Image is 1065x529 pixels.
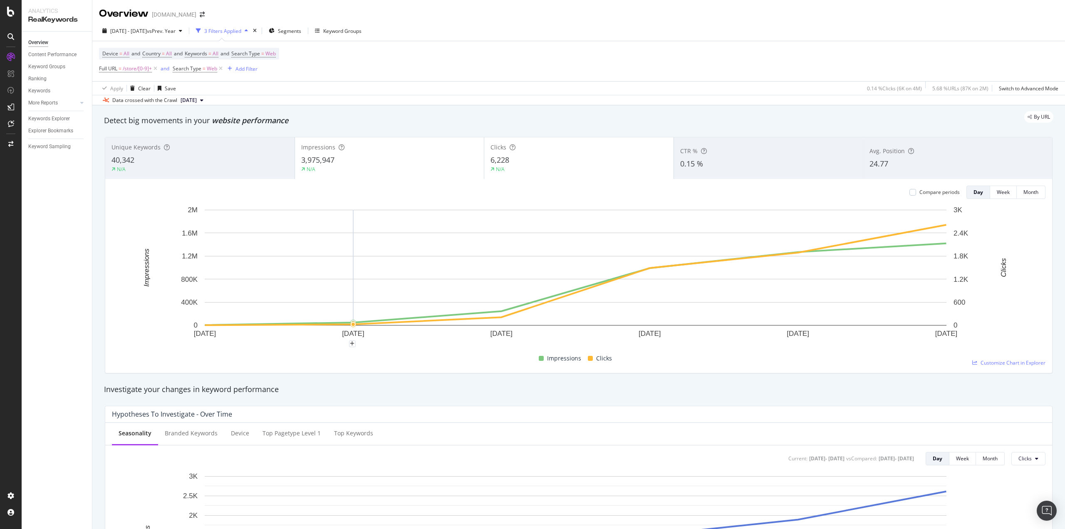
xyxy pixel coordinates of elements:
button: Keyword Groups [312,24,365,37]
div: 3 Filters Applied [204,27,241,35]
text: 0 [954,321,957,329]
div: Keyword Groups [28,62,65,71]
div: Branded Keywords [165,429,218,437]
div: Keyword Groups [323,27,362,35]
div: [DOMAIN_NAME] [152,10,196,19]
div: N/A [117,166,126,173]
text: [DATE] [639,330,661,338]
a: Customize Chart in Explorer [972,359,1045,366]
button: and [161,65,169,72]
button: Apply [99,82,123,95]
div: Add Filter [235,65,258,72]
div: N/A [307,166,315,173]
div: and [161,65,169,72]
text: 1.6M [182,229,198,237]
span: Country [142,50,161,57]
span: 24.77 [869,159,888,169]
button: Week [990,186,1017,199]
div: Device [231,429,249,437]
div: times [251,27,258,35]
div: Keywords [28,87,50,95]
div: Keywords Explorer [28,114,70,123]
span: = [261,50,264,57]
text: 2.5K [183,492,198,500]
span: Unique Keywords [111,143,161,151]
div: legacy label [1024,111,1053,123]
button: Month [1017,186,1045,199]
div: Month [983,455,998,462]
text: 3K [189,472,198,480]
span: [DATE] - [DATE] [110,27,147,35]
button: Day [966,186,990,199]
span: Device [102,50,118,57]
div: Week [997,189,1010,196]
div: Week [956,455,969,462]
div: Overview [99,7,149,21]
text: 2M [188,206,198,214]
button: Week [949,452,976,465]
div: Explorer Bookmarks [28,127,73,135]
text: [DATE] [490,330,513,338]
svg: A chart. [112,206,1039,350]
div: vs Compared : [846,455,877,462]
text: 400K [181,298,198,306]
a: Content Performance [28,50,86,59]
div: Open Intercom Messenger [1037,501,1057,521]
button: Month [976,452,1005,465]
text: 3K [954,206,962,214]
div: 5.68 % URLs ( 87K on 2M ) [932,85,988,92]
div: More Reports [28,99,58,107]
div: plus [349,340,356,347]
a: More Reports [28,99,78,107]
div: Analytics [28,7,85,15]
span: 6,228 [490,155,509,165]
span: = [119,50,122,57]
span: Full URL [99,65,117,72]
button: [DATE] [177,95,207,105]
div: Data crossed with the Crawl [112,97,177,104]
div: Day [933,455,942,462]
a: Overview [28,38,86,47]
button: Switch to Advanced Mode [996,82,1058,95]
a: Keyword Groups [28,62,86,71]
div: Clear [138,85,151,92]
button: Add Filter [224,64,258,74]
text: 600 [954,298,965,306]
span: Keywords [185,50,207,57]
span: = [203,65,206,72]
div: Investigate your changes in keyword performance [104,384,1053,395]
span: CTR % [680,147,698,155]
button: [DATE] - [DATE]vsPrev. Year [99,24,186,37]
span: Clicks [596,353,612,363]
span: Search Type [231,50,260,57]
text: [DATE] [935,330,958,338]
span: All [124,48,129,60]
text: 1.2K [954,276,968,283]
span: All [166,48,172,60]
a: Ranking [28,75,86,83]
div: Save [165,85,176,92]
div: Current: [788,455,807,462]
span: Clicks [1018,455,1032,462]
span: = [119,65,121,72]
span: and [131,50,140,57]
a: Keyword Sampling [28,142,86,151]
div: Switch to Advanced Mode [999,85,1058,92]
span: Web [207,63,217,75]
span: By URL [1034,114,1050,119]
text: [DATE] [194,330,216,338]
span: vs Prev. Year [147,27,176,35]
text: 2K [189,512,198,519]
span: = [162,50,165,57]
span: Clicks [490,143,506,151]
span: 3,975,947 [301,155,334,165]
span: Search Type [173,65,201,72]
div: [DATE] - [DATE] [879,455,914,462]
div: Overview [28,38,48,47]
div: Month [1023,189,1038,196]
a: Keywords Explorer [28,114,86,123]
span: and [174,50,183,57]
div: Compare periods [919,189,960,196]
text: 1.8K [954,252,968,260]
span: /store/[0-9]+ [123,63,152,75]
